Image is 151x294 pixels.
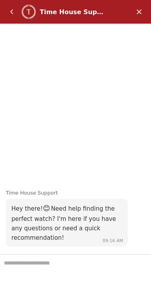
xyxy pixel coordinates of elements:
div: Time House Support [40,8,107,16]
img: Profile picture of Time House Support [22,5,35,18]
em: Blush [43,204,50,212]
span: 09:16 AM [103,238,123,243]
span: Hey there! Need help finding the perfect watch? I'm here if you have any questions or need a quic... [11,205,116,241]
em: Minimize [131,4,147,20]
div: Time House Support [6,189,151,197]
em: Back [4,4,20,20]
